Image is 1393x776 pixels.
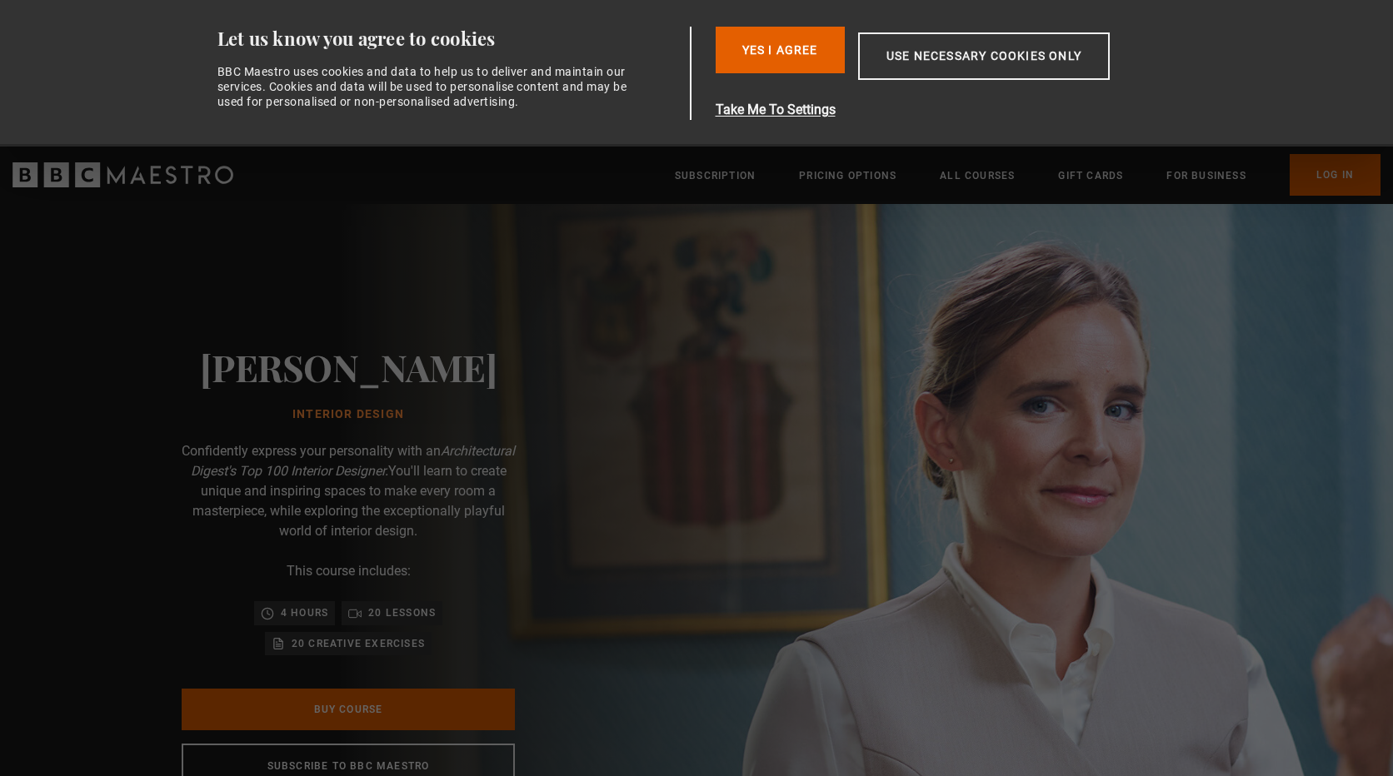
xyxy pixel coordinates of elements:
a: Pricing Options [799,167,896,184]
button: Take Me To Settings [716,100,1189,120]
a: Log In [1290,154,1381,196]
a: Subscription [675,167,756,184]
p: 20 lessons [368,604,436,621]
p: Confidently express your personality with an You'll learn to create unique and inspiring spaces t... [182,441,515,541]
a: For business [1166,167,1246,184]
button: Yes I Agree [716,27,845,73]
a: All Courses [940,167,1015,184]
svg: BBC Maestro [12,162,233,187]
h1: Interior Design [200,408,497,421]
a: Gift Cards [1058,167,1123,184]
p: This course includes: [287,561,411,581]
div: BBC Maestro uses cookies and data to help us to deliver and maintain our services. Cookies and da... [217,64,637,110]
p: 20 creative exercises [292,635,425,652]
a: Buy Course [182,689,515,730]
button: Use necessary cookies only [858,32,1110,80]
nav: Primary [675,154,1381,196]
p: 4 hours [281,604,328,621]
div: Let us know you agree to cookies [217,27,684,51]
h2: [PERSON_NAME] [200,346,497,388]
